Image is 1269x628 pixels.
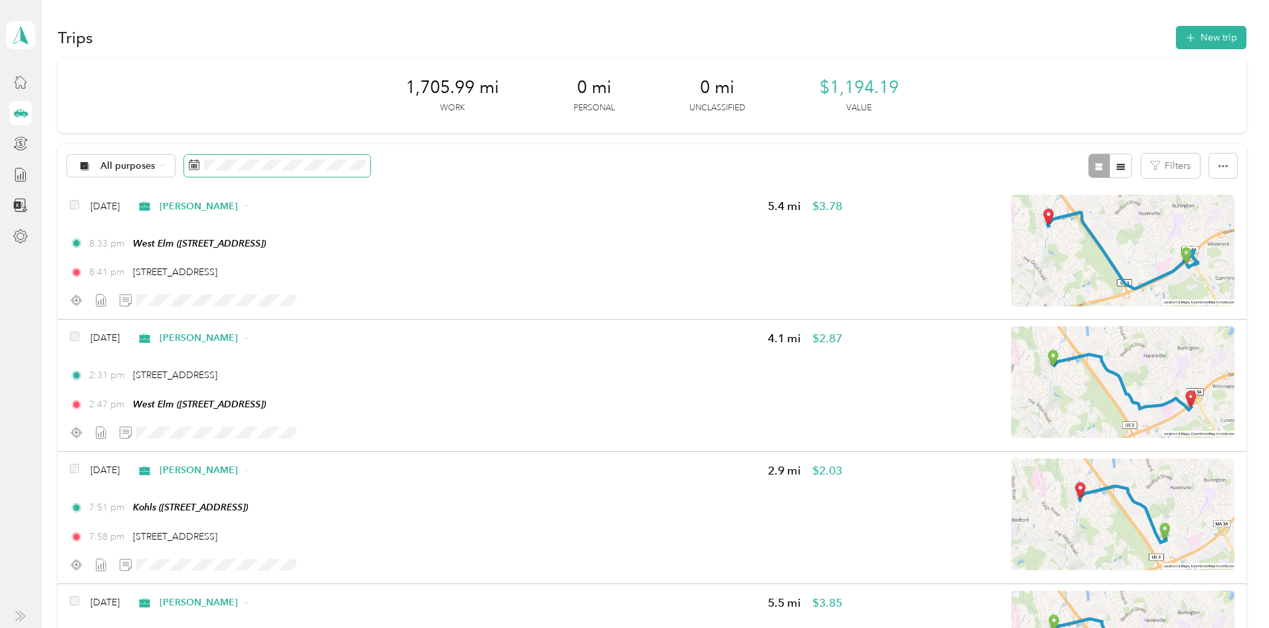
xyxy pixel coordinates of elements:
[577,77,612,98] span: 0 mi
[58,31,93,45] h1: Trips
[133,369,217,381] span: [STREET_ADDRESS]
[133,266,217,278] span: [STREET_ADDRESS]
[90,463,120,477] span: [DATE]
[133,502,248,512] span: Kohls ([STREET_ADDRESS])
[90,331,120,345] span: [DATE]
[405,77,499,98] span: 1,705.99 mi
[89,530,127,544] span: 7:58 pm
[133,531,217,542] span: [STREET_ADDRESS]
[160,199,239,213] span: [PERSON_NAME]
[89,368,127,382] span: 2:31 pm
[89,237,127,251] span: 8:33 pm
[812,463,842,479] span: $2.03
[768,330,801,347] span: 4.1 mi
[768,595,801,611] span: 5.5 mi
[89,265,127,279] span: 8:41 pm
[440,102,465,114] p: Work
[89,500,127,514] span: 7:51 pm
[812,595,842,611] span: $3.85
[812,330,842,347] span: $2.87
[160,595,239,609] span: [PERSON_NAME]
[689,102,745,114] p: Unclassified
[820,77,899,98] span: $1,194.19
[160,463,239,477] span: [PERSON_NAME]
[700,77,735,98] span: 0 mi
[1195,554,1269,628] iframe: Everlance-gr Chat Button Frame
[100,161,156,171] span: All purposes
[1011,459,1234,570] img: minimap
[133,399,266,409] span: West Elm ([STREET_ADDRESS])
[574,102,615,114] p: Personal
[1176,26,1246,49] button: New trip
[90,595,120,609] span: [DATE]
[133,238,266,249] span: West Elm ([STREET_ADDRESS])
[89,397,127,411] span: 2:47 pm
[1141,154,1200,178] button: Filters
[1011,326,1234,438] img: minimap
[160,331,239,345] span: [PERSON_NAME]
[1011,195,1234,306] img: minimap
[90,199,120,213] span: [DATE]
[768,463,801,479] span: 2.9 mi
[768,198,801,215] span: 5.4 mi
[812,198,842,215] span: $3.78
[846,102,871,114] p: Value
